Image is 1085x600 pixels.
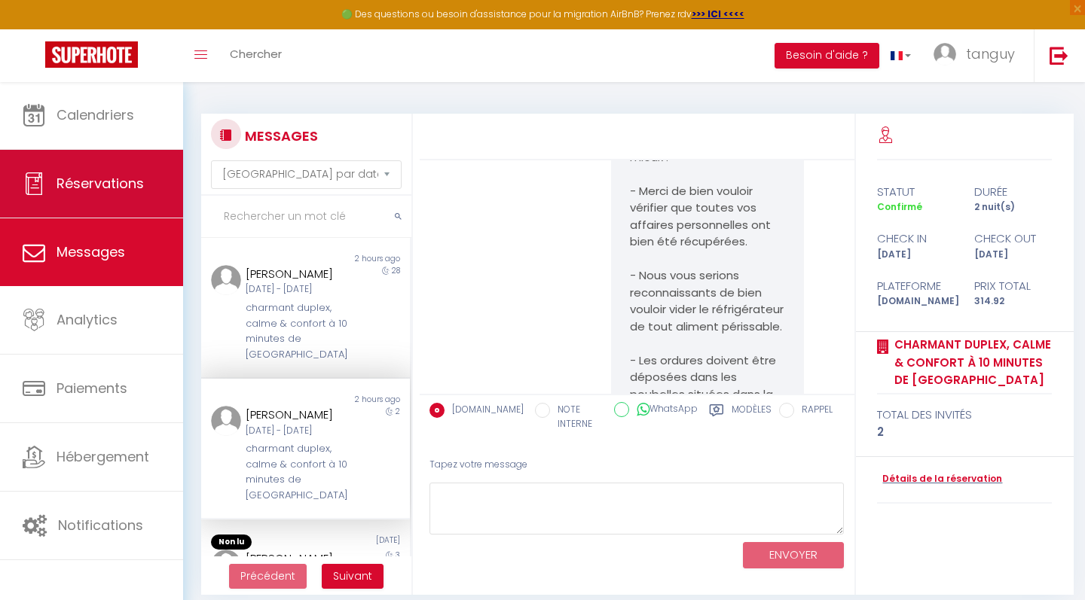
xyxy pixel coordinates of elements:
label: [DOMAIN_NAME] [445,403,524,419]
div: [DATE] [964,248,1062,262]
div: durée [964,183,1062,201]
div: Tapez votre message [429,446,845,483]
span: Confirmé [877,200,922,213]
label: Modèles [732,403,772,434]
img: ... [211,406,241,436]
div: [DATE] [867,248,964,262]
span: Hébergement [57,447,149,466]
div: Plateforme [867,277,964,295]
span: Non lu [211,535,252,550]
a: charmant duplex, calme & confort à 10 minutes de [GEOGRAPHIC_DATA] [889,336,1052,389]
input: Rechercher un mot clé [201,196,411,238]
span: 3 [396,550,400,561]
label: RAPPEL [794,403,833,419]
h3: MESSAGES [241,119,318,153]
div: 2 nuit(s) [964,200,1062,215]
span: tanguy [966,44,1015,63]
div: 314.92 [964,294,1062,309]
div: [DATE] - [DATE] [246,424,347,438]
a: Chercher [219,29,293,82]
div: [PERSON_NAME] [246,265,347,283]
span: Chercher [230,46,282,62]
span: 2 [396,406,400,417]
div: 2 hours ago [305,394,409,406]
div: 2 [877,423,1052,441]
img: logout [1050,46,1068,65]
span: Suivant [333,568,372,583]
a: >>> ICI <<<< [692,8,744,20]
div: [PERSON_NAME] [246,550,347,568]
img: Super Booking [45,41,138,68]
div: 2 hours ago [305,253,409,265]
a: Détails de la réservation [877,472,1002,486]
span: Réservations [57,174,144,193]
img: ... [211,265,241,295]
label: NOTE INTERNE [550,403,603,431]
button: Besoin d'aide ? [775,43,879,69]
div: total des invités [877,406,1052,424]
div: check in [867,230,964,248]
span: Messages [57,242,125,261]
div: Prix total [964,277,1062,295]
div: charmant duplex, calme & confort à 10 minutes de [GEOGRAPHIC_DATA] [246,300,347,362]
div: check out [964,230,1062,248]
button: Next [322,564,384,589]
a: ... tanguy [922,29,1034,82]
img: ... [211,550,241,580]
img: ... [934,43,956,65]
div: [DATE] [305,535,409,550]
span: Calendriers [57,105,134,124]
div: [DATE] - [DATE] [246,282,347,297]
div: statut [867,183,964,201]
span: Analytics [57,310,118,329]
div: charmant duplex, calme & confort à 10 minutes de [GEOGRAPHIC_DATA] [246,441,347,503]
span: Précédent [240,568,295,583]
button: Previous [229,564,307,589]
button: ENVOYER [743,542,844,568]
div: [PERSON_NAME] [246,406,347,424]
span: Paiements [57,379,127,397]
div: [DOMAIN_NAME] [867,294,964,309]
span: 28 [392,265,400,276]
label: WhatsApp [629,402,698,419]
span: Notifications [58,516,143,535]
